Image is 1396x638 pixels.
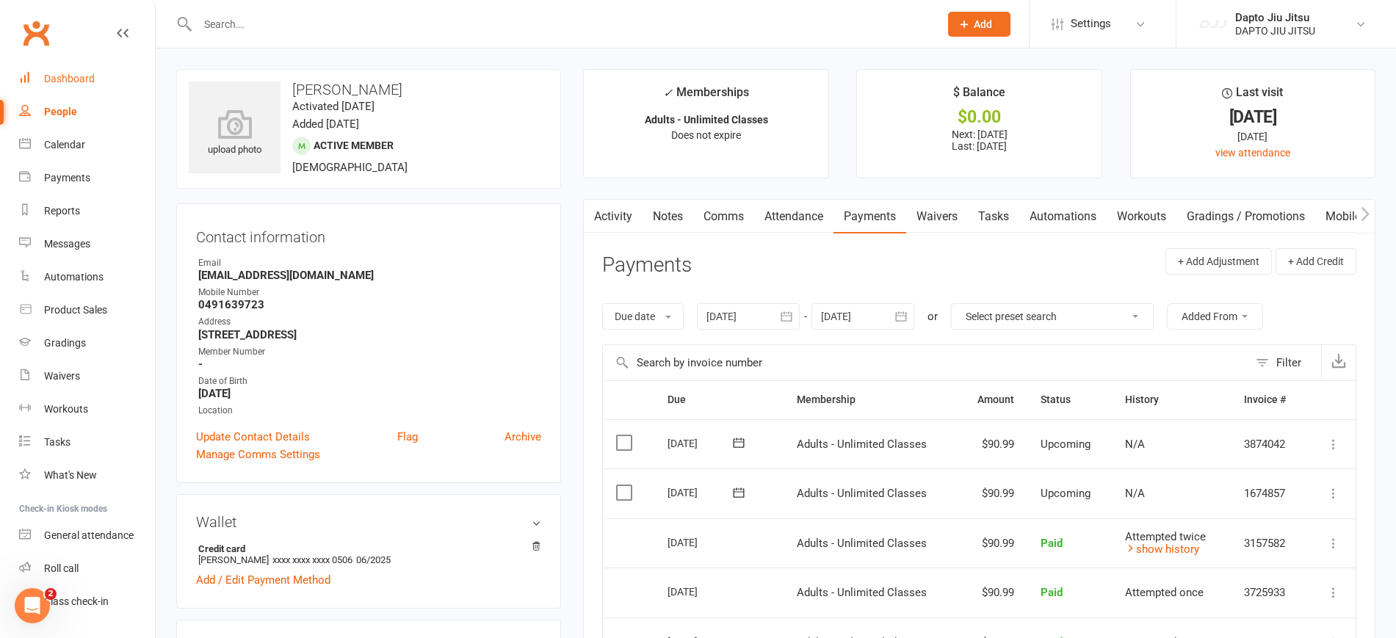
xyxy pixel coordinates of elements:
[1125,438,1145,451] span: N/A
[603,345,1248,380] input: Search by invoice number
[397,428,418,446] a: Flag
[1112,381,1231,418] th: History
[44,73,95,84] div: Dashboard
[668,531,735,554] div: [DATE]
[797,537,927,550] span: Adults - Unlimited Classes
[1125,586,1204,599] span: Attempted once
[198,387,541,400] strong: [DATE]
[797,487,927,500] span: Adults - Unlimited Classes
[668,580,735,603] div: [DATE]
[18,15,54,51] a: Clubworx
[870,128,1088,152] p: Next: [DATE] Last: [DATE]
[44,436,70,448] div: Tasks
[44,304,107,316] div: Product Sales
[1027,381,1112,418] th: Status
[906,200,968,233] a: Waivers
[968,200,1019,233] a: Tasks
[19,294,155,327] a: Product Sales
[602,254,692,277] h3: Payments
[1144,128,1361,145] div: [DATE]
[1215,147,1290,159] a: view attendance
[196,428,310,446] a: Update Contact Details
[44,337,86,349] div: Gradings
[272,554,352,565] span: xxxx xxxx xxxx 0506
[44,370,80,382] div: Waivers
[1041,438,1091,451] span: Upcoming
[44,271,104,283] div: Automations
[957,381,1027,418] th: Amount
[645,114,768,126] strong: Adults - Unlimited Classes
[44,403,88,415] div: Workouts
[19,261,155,294] a: Automations
[663,86,673,100] i: ✓
[44,106,77,117] div: People
[870,109,1088,125] div: $0.00
[797,586,927,599] span: Adults - Unlimited Classes
[654,381,783,418] th: Due
[19,327,155,360] a: Gradings
[1125,530,1206,543] span: Attempted twice
[948,12,1010,37] button: Add
[1276,354,1301,371] div: Filter
[198,404,541,418] div: Location
[668,432,735,454] div: [DATE]
[196,541,541,568] li: [PERSON_NAME]
[957,468,1027,518] td: $90.99
[19,228,155,261] a: Messages
[1248,345,1321,380] button: Filter
[198,543,534,554] strong: Credit card
[198,286,541,300] div: Mobile Number
[198,358,541,371] strong: -
[1276,248,1356,275] button: + Add Credit
[1198,10,1228,39] img: thumb_image1723000370.png
[1231,381,1306,418] th: Invoice #
[671,129,741,141] span: Does not expire
[44,595,109,607] div: Class check-in
[602,303,684,330] button: Due date
[19,195,155,228] a: Reports
[198,374,541,388] div: Date of Birth
[44,562,79,574] div: Roll call
[198,298,541,311] strong: 0491639723
[693,200,754,233] a: Comms
[189,109,281,158] div: upload photo
[292,100,375,113] time: Activated [DATE]
[927,308,938,325] div: or
[196,223,541,245] h3: Contact information
[1165,248,1272,275] button: + Add Adjustment
[189,81,549,98] h3: [PERSON_NAME]
[19,585,155,618] a: Class kiosk mode
[19,519,155,552] a: General attendance kiosk mode
[198,345,541,359] div: Member Number
[44,205,80,217] div: Reports
[44,238,90,250] div: Messages
[833,200,906,233] a: Payments
[1019,200,1107,233] a: Automations
[356,554,391,565] span: 06/2025
[754,200,833,233] a: Attendance
[198,315,541,329] div: Address
[797,438,927,451] span: Adults - Unlimited Classes
[45,588,57,600] span: 2
[1125,487,1145,500] span: N/A
[196,514,541,530] h3: Wallet
[953,83,1005,109] div: $ Balance
[643,200,693,233] a: Notes
[1041,586,1063,599] span: Paid
[15,588,50,623] iframe: Intercom live chat
[1107,200,1176,233] a: Workouts
[198,328,541,341] strong: [STREET_ADDRESS]
[198,269,541,282] strong: [EMAIL_ADDRESS][DOMAIN_NAME]
[663,83,749,110] div: Memberships
[19,128,155,162] a: Calendar
[19,459,155,492] a: What's New
[1231,419,1306,469] td: 3874042
[957,518,1027,568] td: $90.99
[1235,11,1315,24] div: Dapto Jiu Jitsu
[44,469,97,481] div: What's New
[1231,518,1306,568] td: 3157582
[292,117,359,131] time: Added [DATE]
[19,62,155,95] a: Dashboard
[19,426,155,459] a: Tasks
[1041,537,1063,550] span: Paid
